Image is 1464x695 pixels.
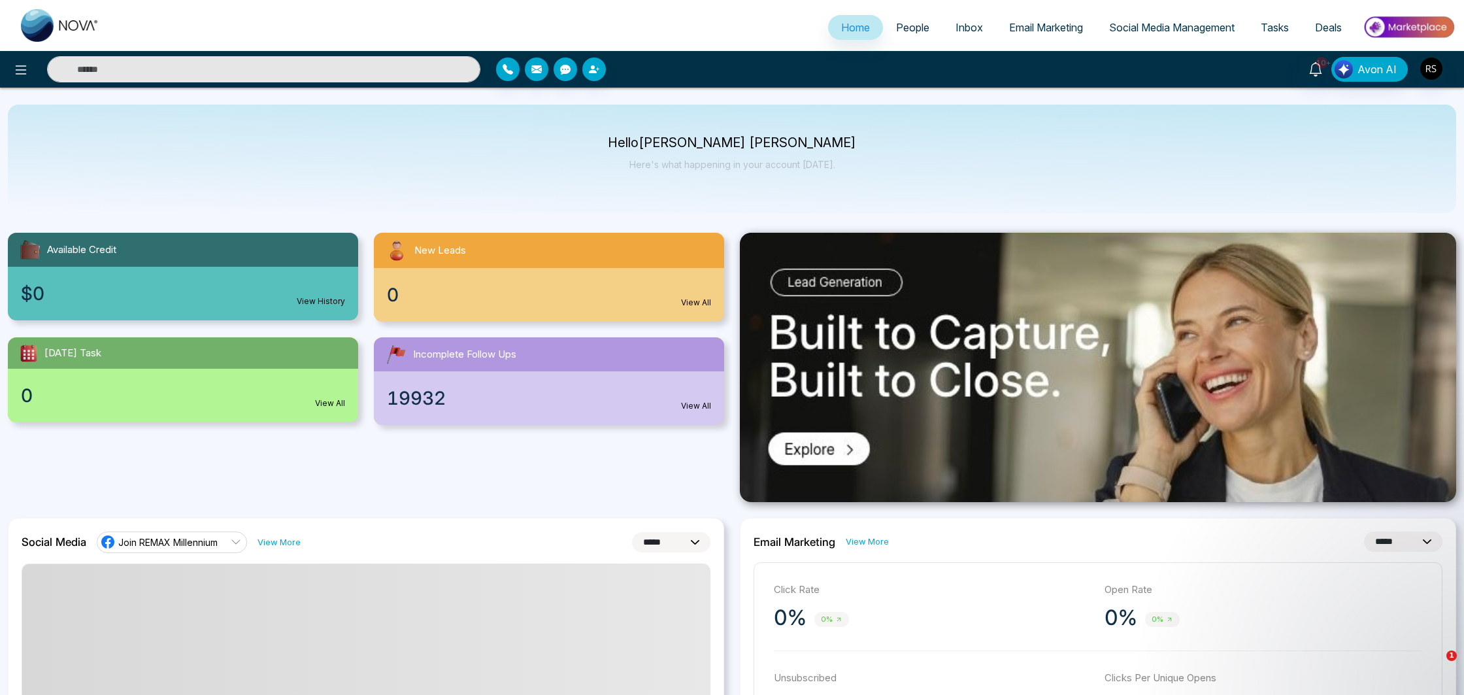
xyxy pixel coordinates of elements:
[1096,15,1248,40] a: Social Media Management
[774,671,1091,686] p: Unsubscribed
[1300,57,1331,80] a: 10+
[1315,21,1342,34] span: Deals
[774,605,807,631] p: 0%
[754,535,835,549] h2: Email Marketing
[1105,671,1422,686] p: Clicks Per Unique Opens
[1446,651,1457,661] span: 1
[384,238,409,263] img: newLeads.svg
[1009,21,1083,34] span: Email Marketing
[883,15,942,40] a: People
[414,243,466,258] span: New Leads
[608,137,856,148] p: Hello [PERSON_NAME] [PERSON_NAME]
[814,612,849,627] span: 0%
[413,347,516,362] span: Incomplete Follow Ups
[896,21,929,34] span: People
[1331,57,1408,82] button: Avon AI
[841,21,870,34] span: Home
[681,297,711,309] a: View All
[1335,60,1353,78] img: Lead Flow
[1361,12,1456,42] img: Market-place.gif
[18,343,39,364] img: todayTask.svg
[1420,58,1442,80] img: User Avatar
[1302,15,1355,40] a: Deals
[1420,651,1451,682] iframe: Intercom live chat
[1248,15,1302,40] a: Tasks
[1145,612,1180,627] span: 0%
[21,280,44,307] span: $0
[18,238,42,262] img: availableCredit.svg
[846,535,889,548] a: View More
[315,398,345,409] a: View All
[681,400,711,412] a: View All
[1357,61,1397,77] span: Avon AI
[47,243,116,258] span: Available Credit
[387,384,446,412] span: 19932
[996,15,1096,40] a: Email Marketing
[297,296,345,307] a: View History
[366,337,732,425] a: Incomplete Follow Ups19932View All
[740,233,1456,502] img: .
[828,15,883,40] a: Home
[22,535,86,549] h2: Social Media
[1105,583,1422,598] p: Open Rate
[1109,21,1235,34] span: Social Media Management
[1105,605,1137,631] p: 0%
[21,382,33,409] span: 0
[384,343,408,366] img: followUps.svg
[1316,57,1327,69] span: 10+
[942,15,996,40] a: Inbox
[774,583,1091,598] p: Click Rate
[387,281,399,309] span: 0
[956,21,983,34] span: Inbox
[366,233,732,322] a: New Leads0View All
[44,346,101,361] span: [DATE] Task
[118,536,218,549] span: Join REMAX Millennium
[258,536,301,549] a: View More
[608,159,856,170] p: Here's what happening in your account [DATE].
[21,9,99,42] img: Nova CRM Logo
[1261,21,1289,34] span: Tasks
